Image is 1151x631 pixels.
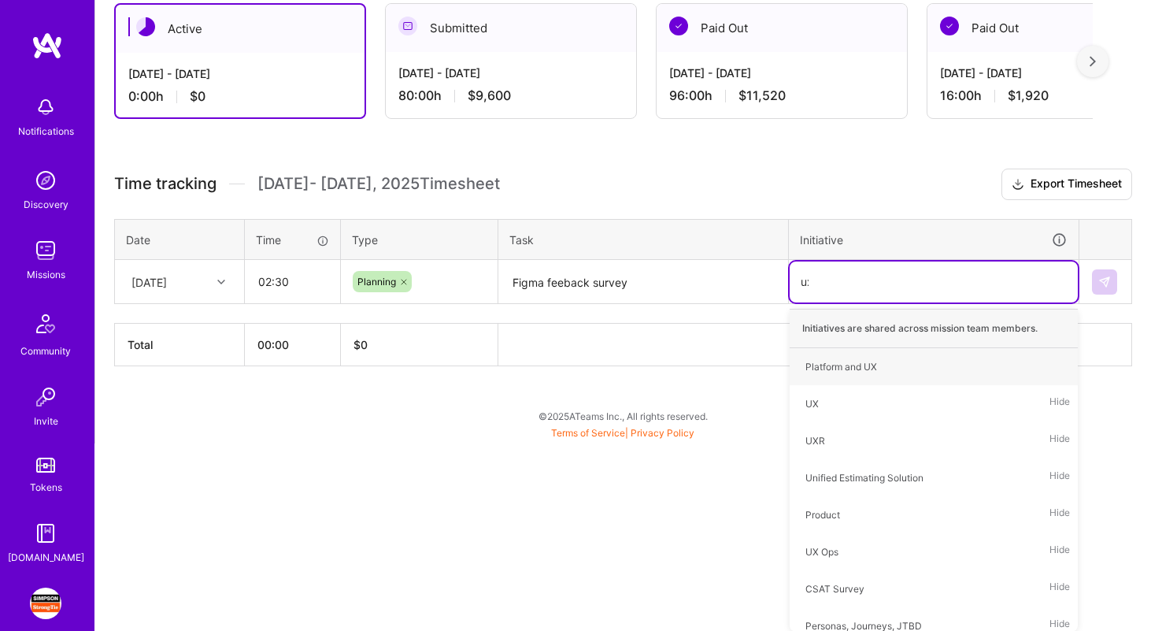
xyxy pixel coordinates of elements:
span: Time tracking [114,174,217,194]
div: [DATE] - [DATE] [669,65,894,81]
div: Missions [27,266,65,283]
span: $9,600 [468,87,511,104]
img: Active [136,17,155,36]
th: Total [115,324,245,366]
span: $ 0 [353,338,368,351]
img: teamwork [30,235,61,266]
div: © 2025 ATeams Inc., All rights reserved. [94,396,1151,436]
textarea: Figma feeback survey [500,262,786,303]
input: HH:MM [246,261,339,303]
div: Community [20,343,71,359]
img: right [1090,56,1096,67]
div: Initiative [800,231,1068,249]
span: $1,920 [1008,87,1049,104]
i: icon Download [1012,176,1024,193]
i: icon Chevron [217,278,225,286]
span: Hide [1049,541,1070,562]
img: logo [31,32,63,60]
div: [DATE] [131,273,167,290]
div: Initiatives are shared across mission team members. [790,309,1078,348]
img: Simpson Strong-Tie: General Design [30,588,61,619]
span: Hide [1049,430,1070,451]
span: Hide [1049,504,1070,525]
img: discovery [30,165,61,196]
span: | [551,427,694,439]
div: [DATE] - [DATE] [128,65,352,82]
div: Time [256,232,329,248]
img: Submit [1098,276,1111,288]
div: CSAT Survey [805,581,864,597]
div: Paid Out [657,4,907,52]
span: Hide [1049,393,1070,414]
span: Hide [1049,467,1070,488]
span: Hide [1049,578,1070,599]
div: Tokens [30,479,62,496]
img: Submitted [398,17,417,35]
div: Invite [34,413,58,429]
div: Submitted [386,4,636,52]
th: 00:00 [245,324,341,366]
div: Discovery [24,196,68,213]
div: 80:00 h [398,87,624,104]
div: [DATE] - [DATE] [398,65,624,81]
div: [DOMAIN_NAME] [8,549,84,566]
div: Unified Estimating Solution [805,470,923,486]
img: bell [30,91,61,123]
img: guide book [30,518,61,549]
div: Product [805,507,840,523]
img: Community [27,305,65,343]
div: Platform and UX [805,358,877,375]
button: Export Timesheet [1001,169,1132,200]
img: Invite [30,381,61,413]
div: UX Ops [805,544,838,560]
th: Date [115,219,245,260]
a: Terms of Service [551,427,625,439]
div: 0:00 h [128,88,352,105]
th: Task [498,219,789,260]
div: Notifications [18,123,74,139]
span: Planning [357,276,396,288]
a: Simpson Strong-Tie: General Design [26,588,65,619]
span: [DATE] - [DATE] , 2025 Timesheet [257,174,500,194]
img: tokens [36,458,55,473]
span: $11,520 [738,87,786,104]
div: Active [116,5,365,53]
a: Privacy Policy [631,427,694,439]
div: 96:00 h [669,87,894,104]
th: Type [341,219,498,260]
div: UX [805,395,819,412]
div: UXR [805,432,825,449]
span: $0 [190,88,205,105]
img: Paid Out [940,17,959,35]
img: Paid Out [669,17,688,35]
